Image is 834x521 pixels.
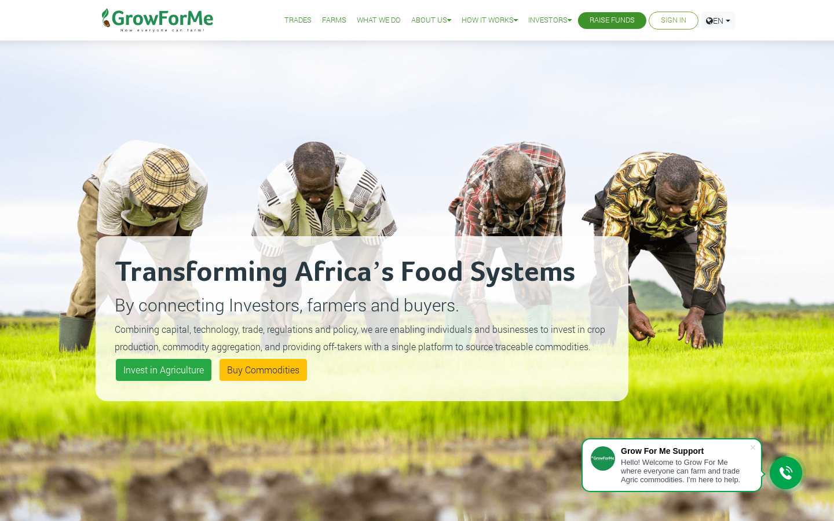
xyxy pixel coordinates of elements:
[590,14,635,27] a: Raise Funds
[115,292,609,318] p: By connecting Investors, farmers and buyers.
[115,255,609,290] h2: Transforming Africa’s Food Systems
[528,14,572,27] a: Investors
[621,446,749,456] div: Grow For Me Support
[115,323,605,353] small: Combining capital, technology, trade, regulations and policy, we are enabling individuals and bus...
[284,14,312,27] a: Trades
[621,458,749,484] div: Hello! Welcome to Grow For Me where everyone can farm and trade Agric commodities. I'm here to help.
[661,14,686,27] a: Sign In
[322,14,346,27] a: Farms
[357,14,401,27] a: What We Do
[411,14,451,27] a: About Us
[701,12,736,30] a: EN
[116,359,211,381] a: Invest in Agriculture
[462,14,518,27] a: How it Works
[220,359,307,381] a: Buy Commodities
